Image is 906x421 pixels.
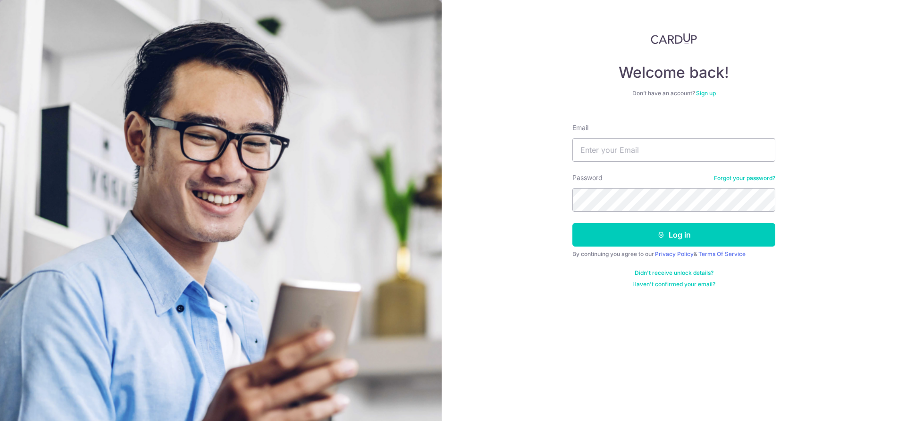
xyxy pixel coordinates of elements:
a: Privacy Policy [655,250,694,257]
label: Password [572,173,603,182]
label: Email [572,123,588,132]
button: Log in [572,223,775,247]
input: Enter your Email [572,138,775,162]
h4: Welcome back! [572,63,775,82]
a: Forgot your password? [714,174,775,182]
img: CardUp Logo [651,33,697,44]
div: Don’t have an account? [572,90,775,97]
a: Sign up [696,90,716,97]
a: Terms Of Service [698,250,746,257]
a: Didn't receive unlock details? [635,269,713,277]
a: Haven't confirmed your email? [632,281,715,288]
div: By continuing you agree to our & [572,250,775,258]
